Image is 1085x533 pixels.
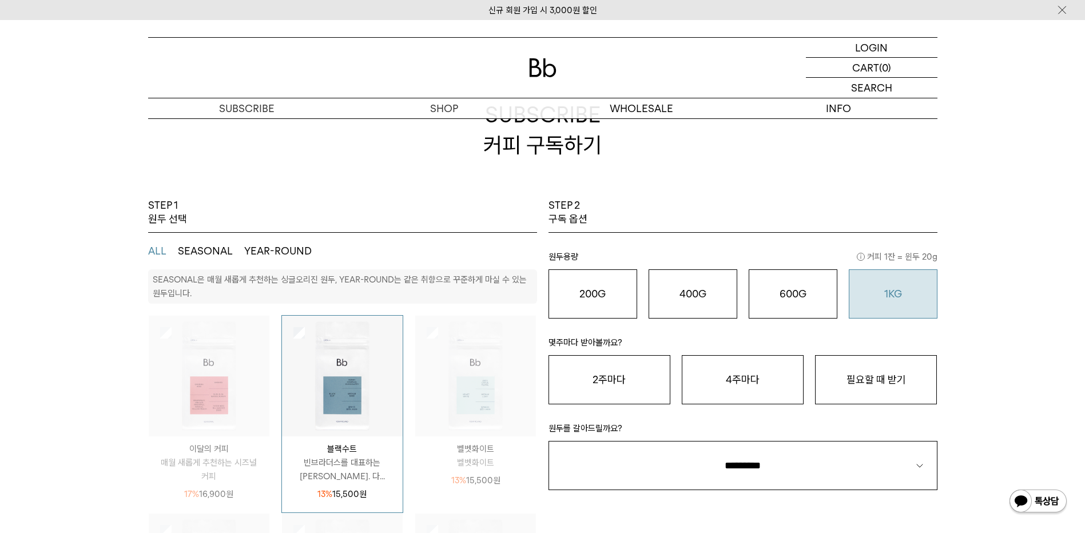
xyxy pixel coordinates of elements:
[855,38,888,57] p: LOGIN
[451,474,500,487] p: 15,500
[451,475,466,486] span: 13%
[415,456,536,470] p: 벨벳화이트
[549,250,937,269] p: 원두용량
[649,269,737,319] button: 400G
[244,244,312,258] button: YEAR-ROUND
[849,269,937,319] button: 1KG
[178,244,233,258] button: SEASONAL
[148,98,345,118] a: SUBSCRIBE
[153,275,527,299] p: SEASONAL은 매월 새롭게 추천하는 싱글오리진 원두, YEAR-ROUND는 같은 취향으로 꾸준하게 마실 수 있는 원두입니다.
[149,456,269,483] p: 매월 새롭게 추천하는 시즈널 커피
[282,316,403,436] img: 상품이미지
[282,456,403,483] p: 빈브라더스를 대표하는 [PERSON_NAME]. 다...
[148,244,166,258] button: ALL
[317,487,367,501] p: 15,500
[1008,488,1068,516] img: 카카오톡 채널 1:1 채팅 버튼
[488,5,597,15] a: 신규 회원 가입 시 3,000원 할인
[806,38,937,58] a: LOGIN
[549,355,670,404] button: 2주마다
[149,442,269,456] p: 이달의 커피
[282,442,403,456] p: 블랙수트
[852,58,879,77] p: CART
[148,61,937,198] h2: SUBSCRIBE 커피 구독하기
[806,58,937,78] a: CART (0)
[884,288,902,300] o: 1KG
[579,288,606,300] o: 200G
[549,198,587,226] p: STEP 2 구독 옵션
[879,58,891,77] p: (0)
[529,58,557,77] img: 로고
[740,98,937,118] p: INFO
[749,269,837,319] button: 600G
[184,487,233,501] p: 16,900
[679,288,706,300] o: 400G
[857,250,937,264] span: 커피 1잔 = 윈두 20g
[549,336,937,355] p: 몇주마다 받아볼까요?
[149,316,269,436] img: 상품이미지
[682,355,804,404] button: 4주마다
[317,489,332,499] span: 13%
[359,489,367,499] span: 원
[226,489,233,499] span: 원
[851,78,892,98] p: SEARCH
[549,421,937,441] p: 원두를 갈아드릴까요?
[415,316,536,436] img: 상품이미지
[415,442,536,456] p: 벨벳화이트
[549,269,637,319] button: 200G
[780,288,806,300] o: 600G
[148,198,187,226] p: STEP 1 원두 선택
[345,98,543,118] a: SHOP
[815,355,937,404] button: 필요할 때 받기
[543,98,740,118] p: WHOLESALE
[493,475,500,486] span: 원
[184,489,199,499] span: 17%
